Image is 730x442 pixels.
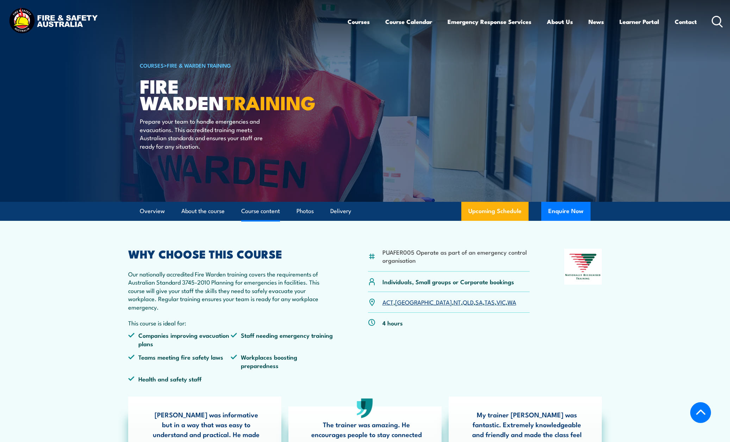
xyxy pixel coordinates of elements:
li: Staff needing emergency training [231,331,333,348]
p: Our nationally accredited Fire Warden training covers the requirements of Australian Standard 374... [128,270,334,311]
a: Learner Portal [619,12,659,31]
a: Course Calendar [385,12,432,31]
li: Health and safety staff [128,375,231,383]
p: Prepare your team to handle emergencies and evacuations. This accredited training meets Australia... [140,117,268,150]
p: , , , , , , , [382,298,516,306]
strong: TRAINING [224,87,316,117]
a: Course content [241,202,280,220]
li: PUAFER005 Operate as part of an emergency control organisation [382,248,530,264]
button: Enquire Now [541,202,591,221]
a: Fire & Warden Training [167,61,231,69]
li: Teams meeting fire safety laws [128,353,231,369]
a: Delivery [330,202,351,220]
a: NT [454,298,461,306]
a: WA [507,298,516,306]
a: Photos [297,202,314,220]
a: Contact [675,12,697,31]
p: 4 hours [382,319,403,327]
h6: > [140,61,314,69]
a: Emergency Response Services [448,12,531,31]
a: About the course [181,202,225,220]
a: ACT [382,298,393,306]
img: Nationally Recognised Training logo. [564,249,602,285]
li: Companies improving evacuation plans [128,331,231,348]
a: About Us [547,12,573,31]
a: Upcoming Schedule [461,202,529,221]
h2: WHY CHOOSE THIS COURSE [128,249,334,259]
a: VIC [497,298,506,306]
a: News [588,12,604,31]
a: QLD [463,298,474,306]
li: Workplaces boosting preparedness [231,353,333,369]
a: TAS [485,298,495,306]
a: SA [475,298,483,306]
h1: Fire Warden [140,77,314,110]
a: COURSES [140,61,164,69]
p: This course is ideal for: [128,319,334,327]
p: Individuals, Small groups or Corporate bookings [382,278,514,286]
a: [GEOGRAPHIC_DATA] [395,298,452,306]
a: Overview [140,202,165,220]
a: Courses [348,12,370,31]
